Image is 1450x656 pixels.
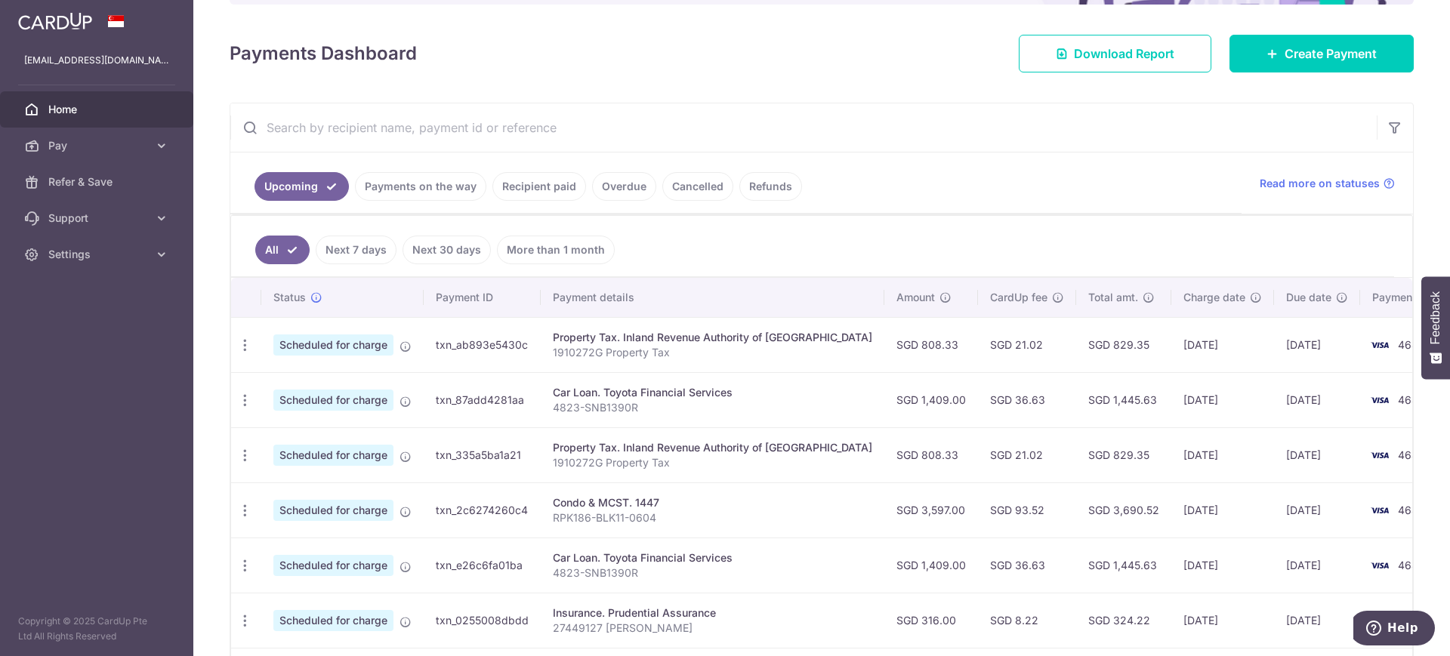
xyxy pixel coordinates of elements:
[884,372,978,427] td: SGD 1,409.00
[1171,427,1274,482] td: [DATE]
[1365,501,1395,519] img: Bank Card
[48,102,148,117] span: Home
[553,510,872,525] p: RPK186-BLK11-0604
[553,550,872,565] div: Car Loan. Toyota Financial Services
[1171,317,1274,372] td: [DATE]
[553,330,872,345] div: Property Tax. Inland Revenue Authority of [GEOGRAPHIC_DATA]
[48,138,148,153] span: Pay
[1076,593,1171,648] td: SGD 324.22
[553,440,872,455] div: Property Tax. Inland Revenue Authority of [GEOGRAPHIC_DATA]
[1274,537,1360,593] td: [DATE]
[1365,446,1395,464] img: Bank Card
[1076,537,1171,593] td: SGD 1,445.63
[1285,45,1377,63] span: Create Payment
[1274,372,1360,427] td: [DATE]
[739,172,802,201] a: Refunds
[1019,35,1211,72] a: Download Report
[273,445,393,466] span: Scheduled for charge
[553,605,872,621] div: Insurance. Prudential Assurance
[541,278,884,317] th: Payment details
[978,427,1076,482] td: SGD 21.02
[1274,482,1360,537] td: [DATE]
[1398,504,1423,516] span: 4641
[592,172,656,201] a: Overdue
[255,236,310,264] a: All
[978,372,1076,427] td: SGD 36.63
[1353,611,1435,648] iframe: Opens a widget where you can find more information
[24,53,169,68] p: [EMAIL_ADDRESS][DOMAIN_NAME]
[978,537,1076,593] td: SGD 36.63
[1076,372,1171,427] td: SGD 1,445.63
[492,172,586,201] a: Recipient paid
[1183,290,1245,305] span: Charge date
[896,290,935,305] span: Amount
[553,345,872,360] p: 1910272G Property Tax
[1398,338,1423,351] span: 4641
[18,12,92,30] img: CardUp
[884,537,978,593] td: SGD 1,409.00
[884,482,978,537] td: SGD 3,597.00
[1076,317,1171,372] td: SGD 829.35
[1171,593,1274,648] td: [DATE]
[1365,336,1395,354] img: Bank Card
[273,500,393,521] span: Scheduled for charge
[424,593,541,648] td: txn_0255008dbdd
[316,236,396,264] a: Next 7 days
[1229,35,1414,72] a: Create Payment
[355,172,486,201] a: Payments on the way
[990,290,1047,305] span: CardUp fee
[1076,427,1171,482] td: SGD 829.35
[1171,537,1274,593] td: [DATE]
[553,495,872,510] div: Condo & MCST. 1447
[424,537,541,593] td: txn_e26c6fa01ba
[978,593,1076,648] td: SGD 8.22
[1365,556,1395,574] img: Bank Card
[1274,427,1360,482] td: [DATE]
[230,40,417,67] h4: Payments Dashboard
[1286,290,1331,305] span: Due date
[553,621,872,636] p: 27449127 [PERSON_NAME]
[1274,317,1360,372] td: [DATE]
[662,172,733,201] a: Cancelled
[255,172,349,201] a: Upcoming
[1398,393,1423,406] span: 4641
[553,385,872,400] div: Car Loan. Toyota Financial Services
[48,247,148,262] span: Settings
[1260,176,1380,191] span: Read more on statuses
[884,593,978,648] td: SGD 316.00
[403,236,491,264] a: Next 30 days
[1421,276,1450,379] button: Feedback - Show survey
[424,372,541,427] td: txn_87add4281aa
[1274,593,1360,648] td: [DATE]
[48,211,148,226] span: Support
[273,555,393,576] span: Scheduled for charge
[1429,291,1442,344] span: Feedback
[230,103,1377,152] input: Search by recipient name, payment id or reference
[978,317,1076,372] td: SGD 21.02
[424,482,541,537] td: txn_2c6274260c4
[978,482,1076,537] td: SGD 93.52
[553,400,872,415] p: 4823-SNB1390R
[1398,448,1423,461] span: 4641
[424,317,541,372] td: txn_ab893e5430c
[1365,391,1395,409] img: Bank Card
[553,565,872,581] p: 4823-SNB1390R
[1171,482,1274,537] td: [DATE]
[273,390,393,411] span: Scheduled for charge
[48,174,148,189] span: Refer & Save
[273,610,393,631] span: Scheduled for charge
[1074,45,1174,63] span: Download Report
[1076,482,1171,537] td: SGD 3,690.52
[1260,176,1395,191] a: Read more on statuses
[553,455,872,470] p: 1910272G Property Tax
[884,427,978,482] td: SGD 808.33
[497,236,615,264] a: More than 1 month
[1171,372,1274,427] td: [DATE]
[884,317,978,372] td: SGD 808.33
[424,278,541,317] th: Payment ID
[1088,290,1138,305] span: Total amt.
[273,290,306,305] span: Status
[273,334,393,356] span: Scheduled for charge
[424,427,541,482] td: txn_335a5ba1a21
